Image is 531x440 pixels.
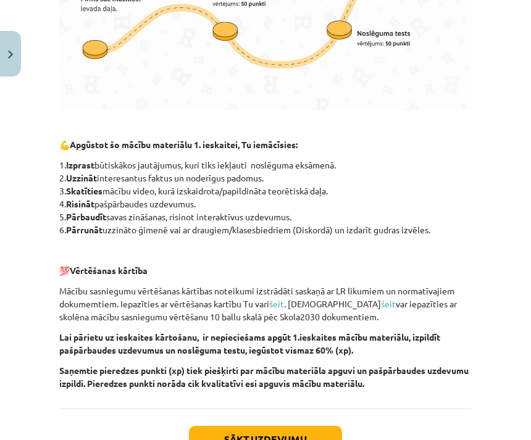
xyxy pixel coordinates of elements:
a: šeit [381,298,396,309]
strong: Skatīties [66,185,102,196]
strong: Lai pārietu uz ieskaites kārtošanu, ir nepieciešams apgūt 1.ieskaites mācību materiālu, izpildīt ... [59,331,440,355]
strong: Izprast [66,159,94,170]
a: šeit [269,298,284,309]
strong: Apgūstot šo mācību materiālu 1. ieskaitei, Tu iemācīsies: [70,139,298,150]
strong: Vērtēšanas kārtība [70,265,148,276]
p: 1. būtiskākos jautājumus, kuri tiks iekļauti noslēguma eksāmenā. 2. interesantus faktus un noderī... [59,159,472,236]
strong: Pārbaudīt [66,211,106,222]
strong: Uzzināt [66,172,97,183]
strong: Pārrunāt [66,224,102,235]
p: 💪 [59,138,472,151]
strong: Risināt [66,198,94,209]
p: Mācību sasniegumu vērtēšanas kārtības noteikumi izstrādāti saskaņā ar LR likumiem un normatīvajie... [59,284,472,323]
p: 💯 [59,264,472,277]
img: icon-close-lesson-0947bae3869378f0d4975bcd49f059093ad1ed9edebbc8119c70593378902aed.svg [8,51,13,59]
strong: Saņemtie pieredzes punkti (xp) tiek piešķirti par mācību materiāla apguvi un pašpārbaudes uzdevum... [59,365,469,389]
